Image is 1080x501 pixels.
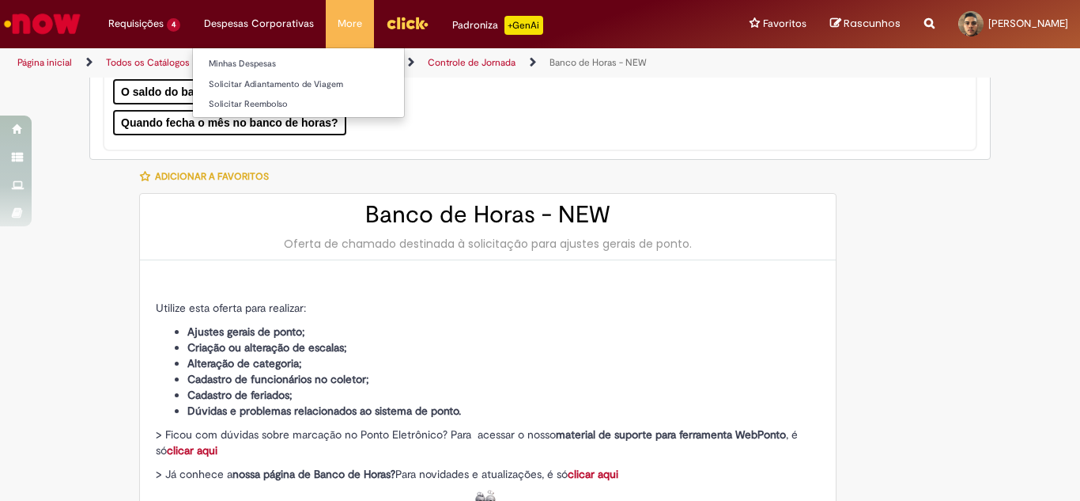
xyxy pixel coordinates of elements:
div: Oferta de chamado destinada à solicitação para ajustes gerais de ponto. [156,236,820,252]
img: ServiceNow [2,8,83,40]
a: clicar aqui [568,467,618,481]
p: +GenAi [504,16,543,35]
strong: Dúvidas e problemas relacionados ao sistema de ponto. [187,404,461,418]
a: Solicitar Reembolso [193,96,404,113]
strong: Ajustes gerais de ponto; [187,325,305,339]
button: Quando fecha o mês no banco de horas? [113,110,346,135]
strong: Cadastro de funcionários no coletor; [187,372,369,386]
h2: Banco de Horas - NEW [156,202,820,228]
strong: Criação ou alteração de escalas; [187,340,347,355]
span: 4 [167,18,180,32]
button: O saldo do banco de horas reinicia? [113,79,319,104]
strong: Alteração de categoria; [187,356,302,370]
img: click_logo_yellow_360x200.png [386,11,429,35]
span: Despesas Corporativas [204,16,314,32]
a: Minhas Despesas [193,55,404,73]
a: clicar aqui [167,443,217,457]
span: Favoritos [763,16,806,32]
a: Controle de Jornada [428,56,515,69]
a: Banco de Horas - NEW [549,56,647,69]
span: Requisições [108,16,164,32]
p: > Ficou com dúvidas sobre marcação no Ponto Eletrônico? Para acessar o nosso , é só [156,427,820,458]
button: Adicionar a Favoritos [139,160,278,193]
strong: Cadastro de feriados; [187,388,293,402]
span: Rascunhos [844,16,901,31]
span: Adicionar a Favoritos [155,170,269,183]
ul: Trilhas de página [12,48,708,78]
span: More [338,16,362,32]
a: Página inicial [17,56,72,69]
strong: nossa página de Banco de Horas? [232,467,395,481]
a: Solicitar Adiantamento de Viagem [193,76,404,93]
ul: Despesas Corporativas [192,47,405,118]
span: Utilize esta oferta para realizar: [156,301,306,315]
p: > Já conhece a Para novidades e atualizações, é só [156,466,820,482]
strong: material de suporte para ferramenta WebPonto [556,427,786,442]
a: Todos os Catálogos [106,56,190,69]
span: [PERSON_NAME] [988,17,1068,30]
div: Padroniza [452,16,543,35]
a: Rascunhos [830,17,901,32]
